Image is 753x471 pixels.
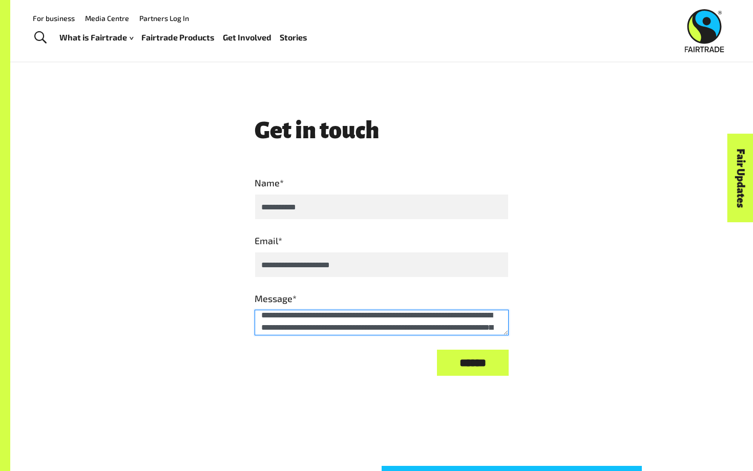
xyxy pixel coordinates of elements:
a: Partners Log In [139,14,189,23]
label: Name [255,176,509,190]
img: Fairtrade Australia New Zealand logo [685,9,724,52]
a: Fairtrade Products [141,30,215,45]
a: What is Fairtrade [59,30,133,45]
label: Message [255,292,509,306]
h3: Get in touch [255,118,509,143]
label: Email [255,234,509,248]
a: For business [33,14,75,23]
a: Media Centre [85,14,129,23]
a: Toggle Search [28,25,53,51]
a: Stories [280,30,307,45]
a: Get Involved [223,30,271,45]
